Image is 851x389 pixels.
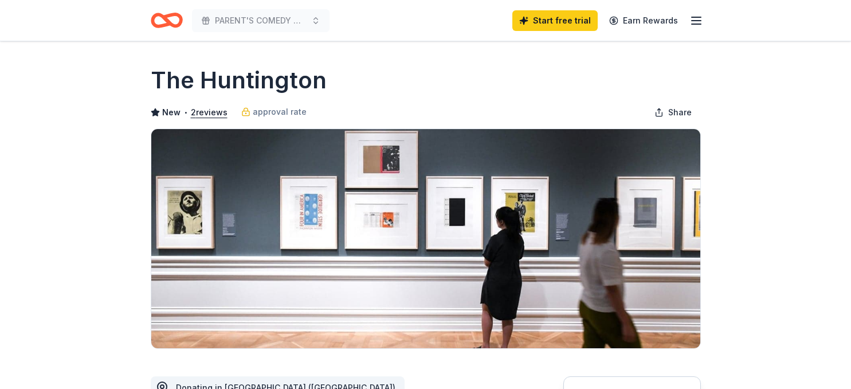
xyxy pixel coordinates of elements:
span: • [183,108,187,117]
a: Earn Rewards [602,10,685,31]
button: 2reviews [191,106,228,119]
button: PARENT'S COMEDY NIGHT [192,9,330,32]
a: approval rate [241,105,307,119]
span: Share [668,106,692,119]
span: approval rate [253,105,307,119]
a: Start free trial [512,10,598,31]
a: Home [151,7,183,34]
h1: The Huntington [151,64,327,96]
span: PARENT'S COMEDY NIGHT [215,14,307,28]
img: Image for The Huntington [151,129,700,348]
span: New [162,106,181,119]
button: Share [645,101,701,124]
